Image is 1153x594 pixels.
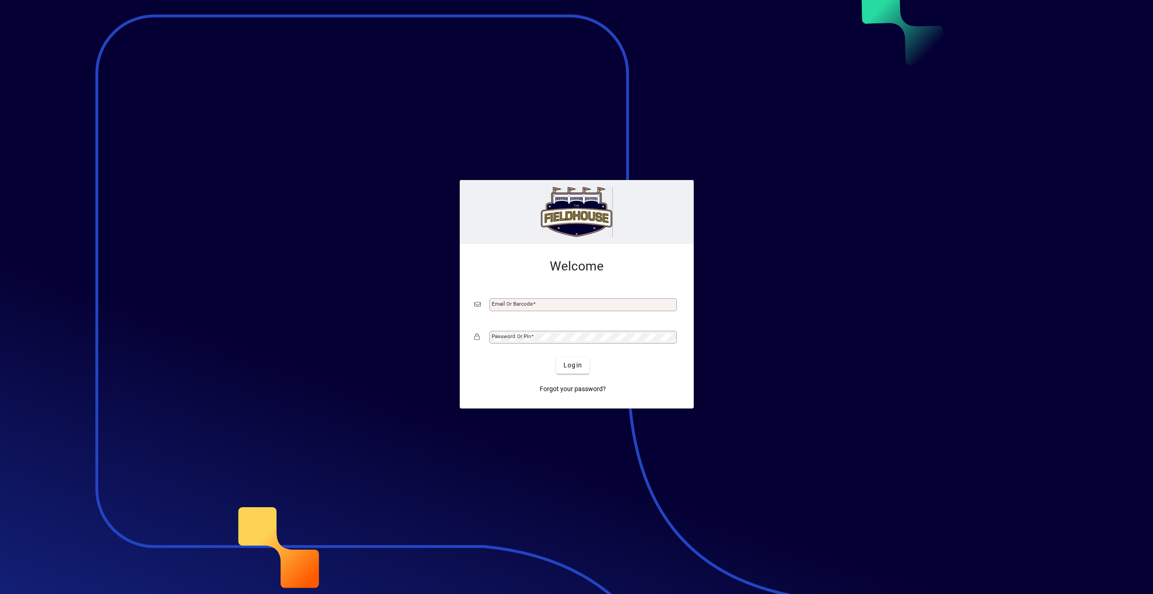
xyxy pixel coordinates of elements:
span: Login [563,361,582,370]
a: Forgot your password? [536,381,610,398]
mat-label: Email or Barcode [492,301,533,307]
button: Login [556,357,590,374]
mat-label: Password or Pin [492,333,531,339]
span: Forgot your password? [540,384,606,394]
h2: Welcome [474,259,679,274]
